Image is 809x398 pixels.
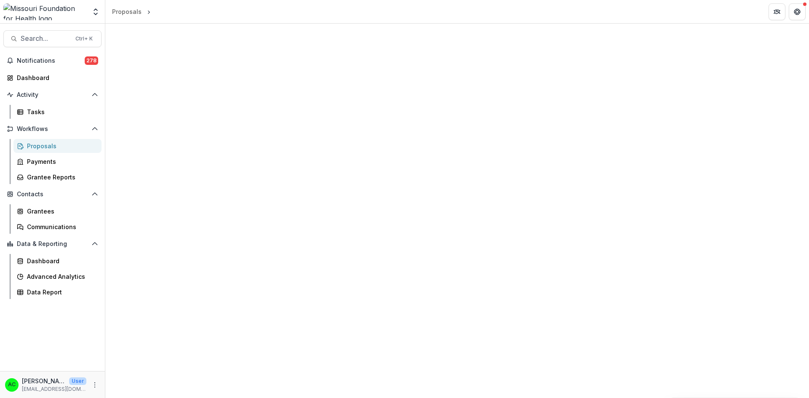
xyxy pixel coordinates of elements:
[17,57,85,64] span: Notifications
[27,173,95,182] div: Grantee Reports
[17,73,95,82] div: Dashboard
[3,54,102,67] button: Notifications278
[27,157,95,166] div: Payments
[112,7,142,16] div: Proposals
[27,256,95,265] div: Dashboard
[27,222,95,231] div: Communications
[22,385,86,393] p: [EMAIL_ADDRESS][DOMAIN_NAME]
[13,170,102,184] a: Grantee Reports
[74,34,94,43] div: Ctrl + K
[22,377,66,385] p: [PERSON_NAME]
[13,254,102,268] a: Dashboard
[17,191,88,198] span: Contacts
[17,126,88,133] span: Workflows
[3,187,102,201] button: Open Contacts
[3,88,102,102] button: Open Activity
[27,142,95,150] div: Proposals
[17,91,88,99] span: Activity
[3,3,86,20] img: Missouri Foundation for Health logo
[85,56,98,65] span: 278
[3,30,102,47] button: Search...
[789,3,806,20] button: Get Help
[17,240,88,248] span: Data & Reporting
[13,285,102,299] a: Data Report
[69,377,86,385] p: User
[13,270,102,283] a: Advanced Analytics
[27,272,95,281] div: Advanced Analytics
[8,382,16,387] div: Alyssa Curran
[21,35,70,43] span: Search...
[3,122,102,136] button: Open Workflows
[3,237,102,251] button: Open Data & Reporting
[27,288,95,296] div: Data Report
[109,5,145,18] a: Proposals
[90,380,100,390] button: More
[3,71,102,85] a: Dashboard
[27,207,95,216] div: Grantees
[13,155,102,168] a: Payments
[13,204,102,218] a: Grantees
[27,107,95,116] div: Tasks
[13,105,102,119] a: Tasks
[13,220,102,234] a: Communications
[13,139,102,153] a: Proposals
[109,5,153,18] nav: breadcrumb
[90,3,102,20] button: Open entity switcher
[769,3,785,20] button: Partners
